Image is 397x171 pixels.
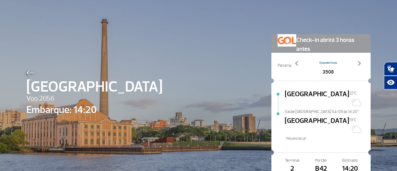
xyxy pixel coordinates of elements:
span: Sai de [GEOGRAPHIC_DATA] Sa/09 às 14:20* [285,109,371,113]
button: Abrir tradutor de língua de sinais. [384,62,397,76]
span: [GEOGRAPHIC_DATA] [285,116,349,136]
span: Terminal [278,158,306,164]
span: [GEOGRAPHIC_DATA] [26,76,163,98]
span: Estimado [336,158,364,164]
img: Sol com muitas nuvens [349,123,362,135]
span: Portão [306,158,335,164]
span: Check-in abrirá 3 horas antes [296,34,364,54]
span: 3508 [319,68,337,76]
span: Parceria: [278,63,292,69]
img: Sol com algumas nuvens [349,96,362,108]
span: Embarque: 14:20 [26,102,163,117]
button: Abrir recursos assistivos. [384,76,397,89]
div: Plugin de acessibilidade da Hand Talk. [384,62,397,89]
span: 22°C [349,91,357,96]
span: [GEOGRAPHIC_DATA] [285,89,349,109]
span: *Horáro local [285,136,371,142]
span: 19°C [349,117,356,122]
span: Voo 2056 [26,93,163,104]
